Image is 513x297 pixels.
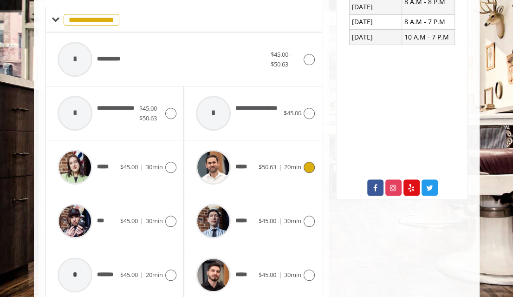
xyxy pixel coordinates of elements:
span: 30min [284,217,301,225]
span: $45.00 [120,217,138,225]
span: $45.00 [120,271,138,279]
span: | [140,163,143,171]
span: | [140,217,143,225]
span: | [140,271,143,279]
td: [DATE] [349,30,402,45]
span: | [279,163,282,171]
td: [DATE] [349,14,402,29]
span: | [279,271,282,279]
span: $45.00 [120,163,138,171]
span: $45.00 [259,217,276,225]
td: 10 A.M - 7 P.M [402,30,455,45]
span: $45.00 [284,109,301,117]
td: 8 A.M - 7 P.M [402,14,455,29]
span: 30min [146,163,163,171]
span: $45.00 - $50.63 [139,104,160,122]
span: $50.63 [259,163,276,171]
span: 30min [284,271,301,279]
span: | [279,217,282,225]
span: $45.00 [259,271,276,279]
span: 20min [284,163,301,171]
span: 30min [146,217,163,225]
span: $45.00 - $50.63 [271,50,292,68]
span: 20min [146,271,163,279]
